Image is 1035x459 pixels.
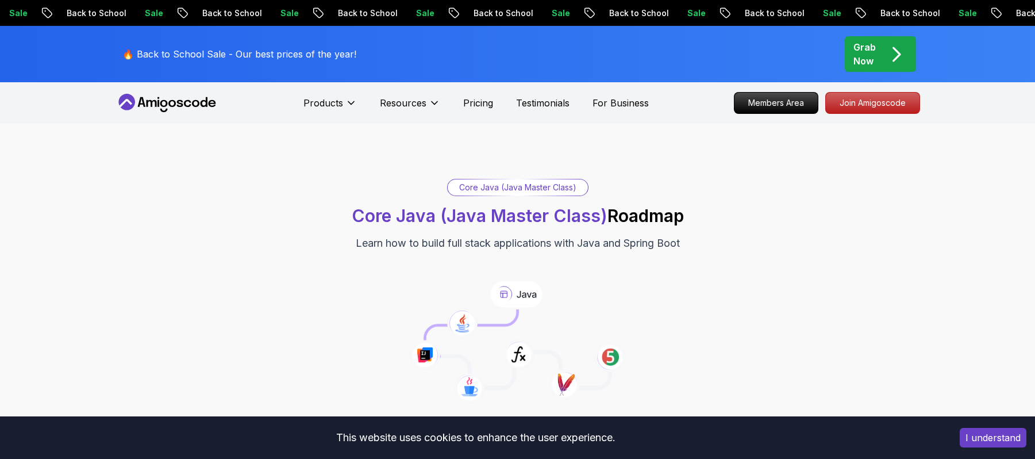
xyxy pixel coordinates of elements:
[380,96,440,119] button: Resources
[463,96,493,110] a: Pricing
[536,7,573,19] p: Sale
[807,7,844,19] p: Sale
[825,92,920,114] a: Join Amigoscode
[129,7,166,19] p: Sale
[51,7,129,19] p: Back to School
[9,425,942,450] div: This website uses cookies to enhance the user experience.
[303,96,357,119] button: Products
[516,96,570,110] a: Testimonials
[594,7,672,19] p: Back to School
[401,7,437,19] p: Sale
[122,47,356,61] p: 🔥 Back to School Sale - Our best prices of the year!
[865,7,943,19] p: Back to School
[265,7,302,19] p: Sale
[943,7,980,19] p: Sale
[352,205,607,226] span: Core Java (Java Master Class)
[356,235,680,251] p: Learn how to build full stack applications with Java and Spring Boot
[303,96,343,110] p: Products
[853,40,876,68] p: Grab Now
[380,96,426,110] p: Resources
[734,93,818,113] p: Members Area
[187,7,265,19] p: Back to School
[458,7,536,19] p: Back to School
[592,96,649,110] a: For Business
[352,205,684,226] h1: Roadmap
[322,7,401,19] p: Back to School
[448,179,588,196] div: Core Java (Java Master Class)
[729,7,807,19] p: Back to School
[672,7,709,19] p: Sale
[960,428,1026,447] button: Accept cookies
[734,92,818,114] a: Members Area
[826,93,919,113] p: Join Amigoscode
